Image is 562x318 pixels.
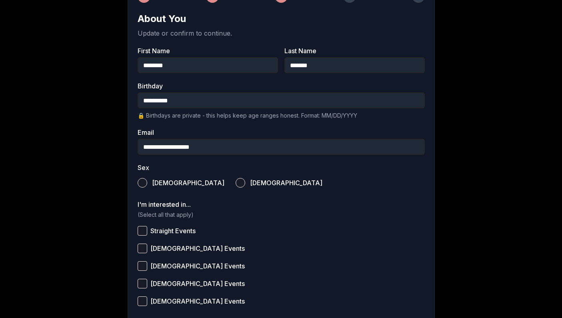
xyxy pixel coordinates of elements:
[150,280,245,287] span: [DEMOGRAPHIC_DATA] Events
[138,244,147,253] button: [DEMOGRAPHIC_DATA] Events
[138,48,278,54] label: First Name
[138,261,147,271] button: [DEMOGRAPHIC_DATA] Events
[138,83,425,89] label: Birthday
[138,12,425,25] h2: About You
[152,180,224,186] span: [DEMOGRAPHIC_DATA]
[150,228,196,234] span: Straight Events
[150,263,245,269] span: [DEMOGRAPHIC_DATA] Events
[138,112,425,120] p: 🔒 Birthdays are private - this helps keep age ranges honest. Format: MM/DD/YYYY
[138,178,147,188] button: [DEMOGRAPHIC_DATA]
[150,245,245,252] span: [DEMOGRAPHIC_DATA] Events
[150,298,245,304] span: [DEMOGRAPHIC_DATA] Events
[138,211,425,219] p: (Select all that apply)
[138,279,147,288] button: [DEMOGRAPHIC_DATA] Events
[138,296,147,306] button: [DEMOGRAPHIC_DATA] Events
[138,28,425,38] p: Update or confirm to continue.
[138,164,425,171] label: Sex
[138,201,425,208] label: I'm interested in...
[284,48,425,54] label: Last Name
[138,129,425,136] label: Email
[250,180,322,186] span: [DEMOGRAPHIC_DATA]
[236,178,245,188] button: [DEMOGRAPHIC_DATA]
[138,226,147,236] button: Straight Events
